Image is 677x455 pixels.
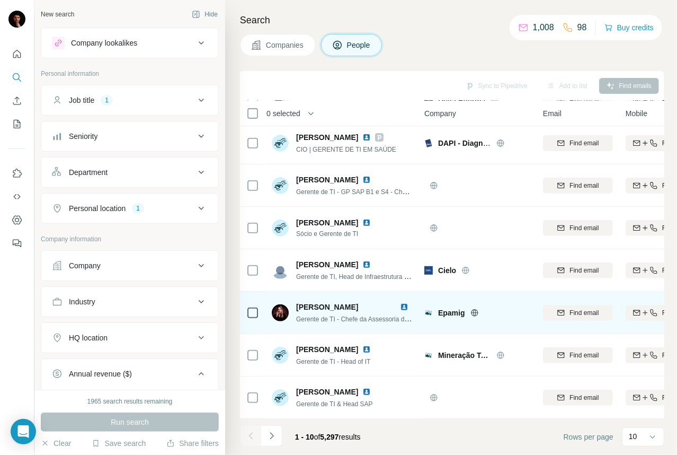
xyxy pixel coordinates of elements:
img: Avatar [272,135,289,152]
img: LinkedIn logo [362,218,371,227]
span: [PERSON_NAME] [296,303,358,311]
button: My lists [8,115,25,134]
button: Save search [92,438,146,449]
span: [PERSON_NAME] [296,174,358,185]
img: Logo of Epamig [424,309,433,317]
img: Avatar [272,220,289,237]
img: LinkedIn logo [362,176,371,184]
div: Industry [69,296,95,307]
img: Logo of Mineração Taboca [424,351,433,360]
span: Gerente de TI - GP SAP B1 e S4 - Chefe de sessão na @câmara municipal de [GEOGRAPHIC_DATA] [296,187,586,196]
p: Company information [41,234,219,244]
div: Department [69,167,108,178]
img: LinkedIn logo [362,260,371,269]
span: results [295,433,361,441]
button: Use Surfe on LinkedIn [8,164,25,183]
span: Gerente de TI, Head de Infraestrutura de TI, Engenharia e Arquitetura de Redes | NetSec | Telecom [296,272,576,281]
img: LinkedIn logo [362,388,371,396]
button: Find email [543,305,613,321]
span: Companies [266,40,305,50]
div: 1 [101,95,113,105]
span: Find email [569,351,599,360]
button: Hide [184,6,225,22]
span: [PERSON_NAME] [296,259,358,270]
img: Logo of DAPI - Diagnóstico Avançado por Imagem [424,139,433,147]
button: Company lookalikes [41,30,218,56]
div: Job title [69,95,94,106]
button: Find email [543,390,613,406]
span: People [347,40,371,50]
button: Enrich CSV [8,91,25,110]
span: Sócio e Gerente de TI [296,229,375,239]
span: Mobile [626,108,647,119]
button: Annual revenue ($) [41,361,218,391]
img: Avatar [272,304,289,321]
h4: Search [240,13,664,28]
div: Personal location [69,203,126,214]
span: Find email [569,138,599,148]
span: Find email [569,308,599,318]
span: Cielo [438,265,456,276]
button: Find email [543,347,613,363]
span: CIO | GERENTE DE TI EM SAÚDE [296,146,396,153]
img: Avatar [272,177,289,194]
span: [PERSON_NAME] [296,387,358,397]
button: Feedback [8,234,25,253]
button: Share filters [166,438,219,449]
span: Gerente de TI - Chefe da Assessoria de Tecnologia da Informação [296,314,483,323]
span: Rows per page [564,432,613,442]
div: New search [41,10,74,19]
img: Avatar [272,347,289,364]
button: Find email [543,220,613,236]
span: Company [424,108,456,119]
span: Gerente de TI - Head of IT [296,358,371,365]
span: Find email [569,223,599,233]
span: of [314,433,320,441]
button: Find email [543,262,613,278]
img: Avatar [272,262,289,279]
span: 0 selected [266,108,300,119]
button: Search [8,68,25,87]
span: DAPI - Diagnóstico Avançado por Imagem [438,139,586,147]
button: Clear [41,438,71,449]
button: Job title1 [41,87,218,113]
img: Avatar [272,389,289,406]
div: Annual revenue ($) [69,369,132,379]
span: [PERSON_NAME] [296,132,358,143]
span: Gerente de TI & Head SAP [296,400,373,408]
img: Logo of Cielo [424,266,433,275]
span: Find email [569,181,599,190]
span: Mineração Taboca [438,350,491,361]
button: Department [41,160,218,185]
div: Seniority [69,131,97,142]
span: 5,297 [320,433,339,441]
div: Company lookalikes [71,38,137,48]
span: Find email [569,393,599,402]
p: 10 [629,431,637,442]
img: LinkedIn logo [362,133,371,142]
p: 98 [577,21,587,34]
span: Email [543,108,562,119]
button: Personal location1 [41,196,218,221]
span: 1 - 10 [295,433,314,441]
button: Buy credits [604,20,654,35]
div: Company [69,260,101,271]
p: Personal information [41,69,219,78]
button: Seniority [41,124,218,149]
div: HQ location [69,332,108,343]
img: Avatar [8,11,25,28]
button: Dashboard [8,211,25,230]
span: Find email [569,266,599,275]
div: 1965 search results remaining [87,397,173,406]
img: LinkedIn logo [362,345,371,354]
span: [PERSON_NAME] [296,217,358,228]
p: 1,008 [533,21,554,34]
button: Find email [543,135,613,151]
span: Epamig [438,308,465,318]
button: Industry [41,289,218,314]
span: [PERSON_NAME] [296,344,358,355]
div: Open Intercom Messenger [11,419,36,444]
button: Find email [543,178,613,194]
button: Company [41,253,218,278]
div: 1 [132,204,144,213]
